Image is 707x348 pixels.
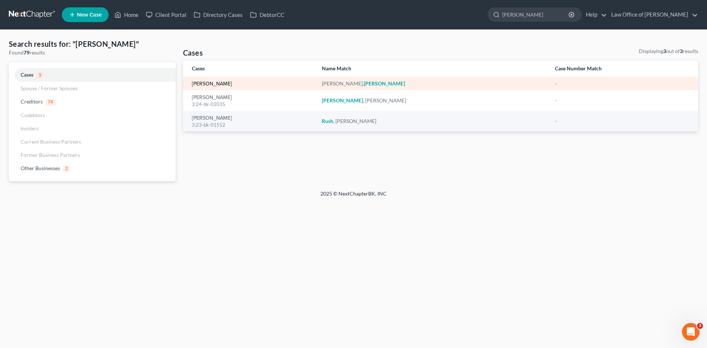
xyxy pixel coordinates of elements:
a: Other Businesses2 [9,162,176,175]
span: Insiders [21,125,39,131]
em: Rush [322,118,333,124]
th: Case Number Match [549,61,698,77]
div: , [PERSON_NAME] [322,97,543,104]
a: [PERSON_NAME] [192,81,232,87]
iframe: Intercom live chat [682,323,700,341]
div: - [555,80,689,87]
div: - [555,97,689,104]
strong: 79 [24,49,29,56]
a: Client Portal [142,8,190,21]
a: [PERSON_NAME] [192,95,232,100]
a: [PERSON_NAME] [192,116,232,121]
a: Home [111,8,142,21]
a: DebtorCC [246,8,288,21]
div: , [PERSON_NAME] [322,117,543,125]
a: Spouse / Former Spouses [9,82,176,95]
span: Other Businesses [21,165,60,171]
a: Directory Cases [190,8,246,21]
div: - [555,117,689,125]
a: Current Business Partners [9,135,176,148]
strong: 3 [663,48,666,54]
a: Former Business Partners [9,148,176,162]
span: 3 [36,72,44,79]
em: [PERSON_NAME] [364,80,405,87]
div: 2025 © NextChapterBK, INC [144,190,563,203]
div: 3:23-bk-01552 [192,122,310,129]
a: Insiders [9,122,176,135]
a: Help [582,8,607,21]
span: 3 [697,323,703,329]
a: Law Office of [PERSON_NAME] [608,8,698,21]
span: New Case [77,12,102,18]
em: [PERSON_NAME] [322,97,363,103]
span: 74 [46,99,56,106]
span: Spouse / Former Spouses [21,85,78,91]
h4: Search results for: "[PERSON_NAME]" [9,39,176,49]
div: [PERSON_NAME], [322,80,543,87]
div: 3:24-bk-02035 [192,101,310,108]
h4: Cases [183,48,203,58]
span: Former Business Partners [21,152,80,158]
a: Codebtors [9,109,176,122]
span: Codebtors [21,112,45,118]
th: Cases [183,61,316,77]
span: Current Business Partners [21,138,81,145]
span: 2 [63,166,70,172]
th: Name Match [316,61,549,77]
input: Search by name... [502,8,570,21]
div: Displaying out of results [639,48,698,55]
a: Cases3 [9,68,176,82]
span: Cases [21,71,34,78]
span: Creditors [21,98,43,105]
a: Creditors74 [9,95,176,109]
strong: 3 [680,48,683,54]
div: Found results [9,49,176,56]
